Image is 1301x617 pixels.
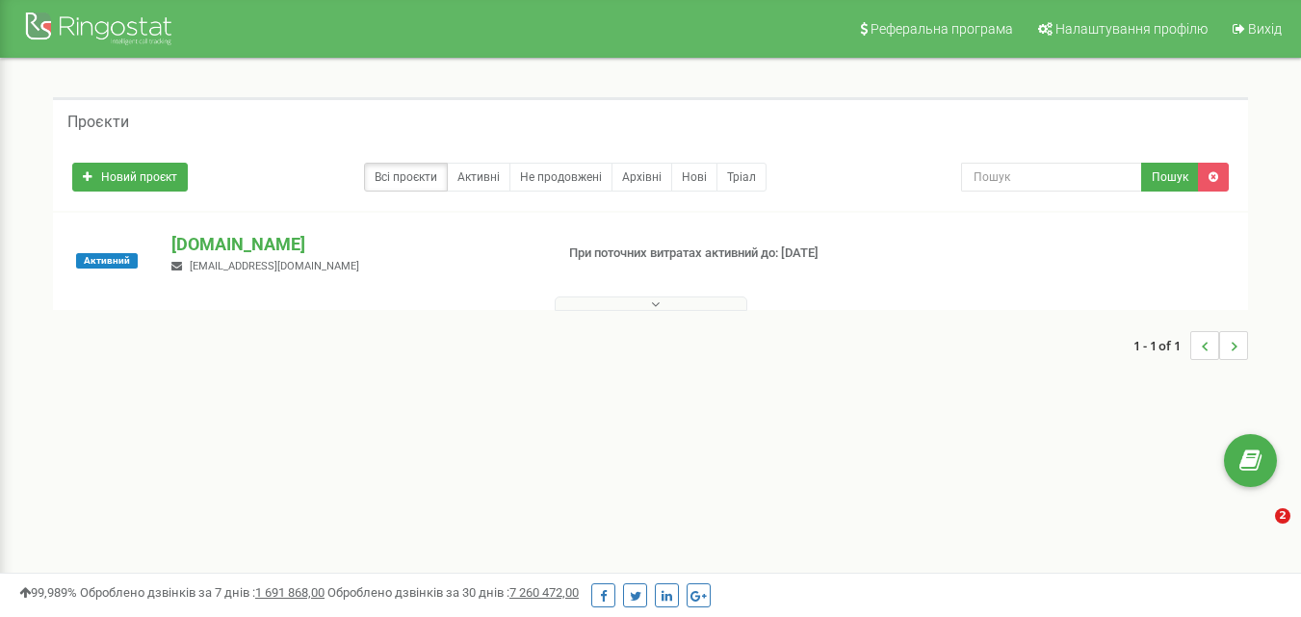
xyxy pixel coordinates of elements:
span: Вихід [1248,21,1282,37]
a: Новий проєкт [72,163,188,192]
span: Оброблено дзвінків за 7 днів : [80,585,325,600]
a: Всі проєкти [364,163,448,192]
u: 1 691 868,00 [255,585,325,600]
p: При поточних витратах активний до: [DATE] [569,244,837,263]
span: 2 [1275,508,1290,524]
input: Пошук [961,163,1142,192]
a: Архівні [611,163,672,192]
a: Не продовжені [509,163,612,192]
nav: ... [1133,312,1248,379]
span: 99,989% [19,585,77,600]
span: Реферальна програма [871,21,1013,37]
button: Пошук [1141,163,1199,192]
span: Налаштування профілю [1055,21,1208,37]
u: 7 260 472,00 [509,585,579,600]
span: Активний [76,253,138,269]
span: Оброблено дзвінків за 30 днів : [327,585,579,600]
p: [DOMAIN_NAME] [171,232,537,257]
span: [EMAIL_ADDRESS][DOMAIN_NAME] [190,260,359,272]
a: Тріал [716,163,767,192]
a: Нові [671,163,717,192]
a: Активні [447,163,510,192]
h5: Проєкти [67,114,129,131]
span: 1 - 1 of 1 [1133,331,1190,360]
iframe: Intercom live chat [1236,508,1282,554]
